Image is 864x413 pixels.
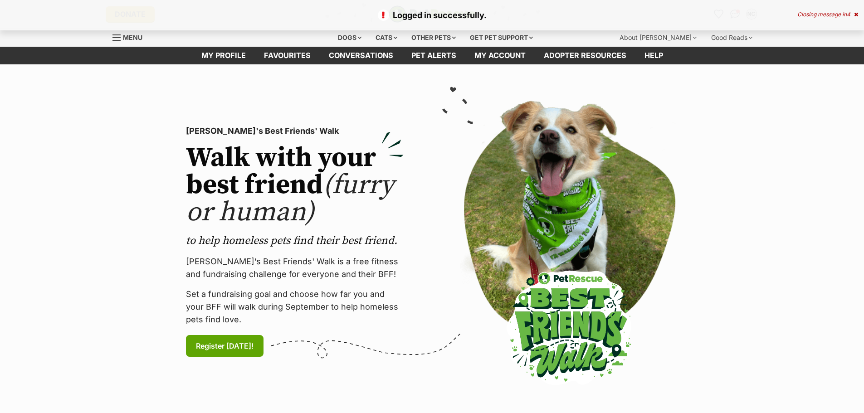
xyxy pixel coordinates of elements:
[186,168,394,229] span: (furry or human)
[186,233,404,248] p: to help homeless pets find their best friend.
[192,47,255,64] a: My profile
[464,29,539,47] div: Get pet support
[186,255,404,281] p: [PERSON_NAME]’s Best Friends' Walk is a free fitness and fundraising challenge for everyone and t...
[186,335,264,357] a: Register [DATE]!
[255,47,320,64] a: Favourites
[535,47,635,64] a: Adopter resources
[112,29,149,45] a: Menu
[465,47,535,64] a: My account
[186,125,404,137] p: [PERSON_NAME]'s Best Friends' Walk
[320,47,402,64] a: conversations
[332,29,368,47] div: Dogs
[613,29,703,47] div: About [PERSON_NAME]
[196,340,254,351] span: Register [DATE]!
[123,34,142,41] span: Menu
[369,29,404,47] div: Cats
[705,29,759,47] div: Good Reads
[186,145,404,226] h2: Walk with your best friend
[635,47,672,64] a: Help
[405,29,462,47] div: Other pets
[402,47,465,64] a: Pet alerts
[186,288,404,326] p: Set a fundraising goal and choose how far you and your BFF will walk during September to help hom...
